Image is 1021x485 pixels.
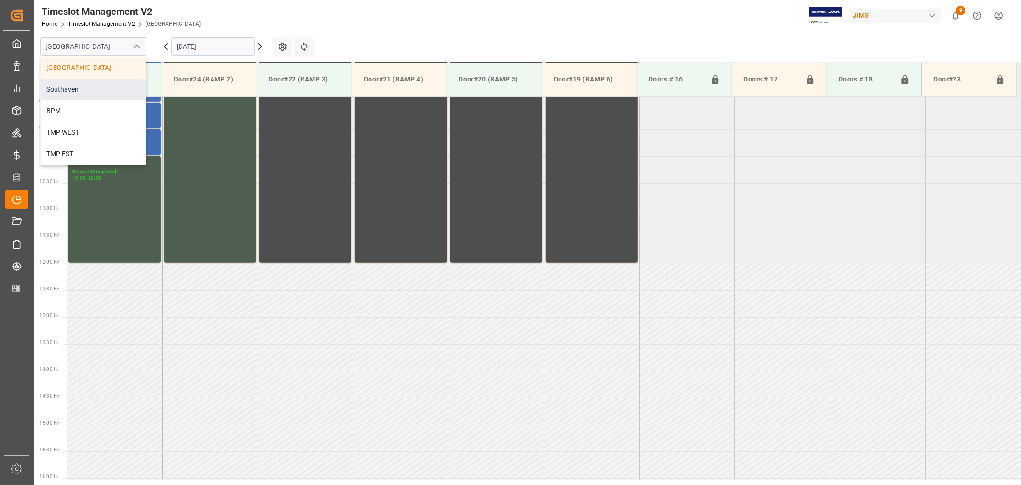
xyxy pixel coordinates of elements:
button: close menu [129,39,143,54]
div: JIMS [849,9,941,23]
div: TMP EST [41,143,146,165]
button: show 9 new notifications [945,5,966,26]
span: 15:30 Hr [39,447,59,452]
span: 15:00 Hr [39,420,59,426]
div: 12:00 [88,176,101,180]
span: 12:00 Hr [39,259,59,265]
input: Type to search/select [40,37,146,56]
div: Door#19 (RAMP 6) [550,70,629,88]
span: 13:00 Hr [39,313,59,318]
div: [GEOGRAPHIC_DATA] [41,57,146,79]
div: Doors # 18 [835,70,896,89]
div: Timeslot Management V2 [42,4,201,19]
span: 16:00 Hr [39,474,59,479]
input: MM-DD-YYYY [171,37,255,56]
div: Southaven [41,79,146,100]
span: 14:00 Hr [39,367,59,372]
div: BPM [41,100,146,122]
div: TMP WEST [41,122,146,143]
span: 14:30 Hr [39,393,59,399]
div: Door#24 (RAMP 2) [170,70,249,88]
div: Door#20 (RAMP 5) [455,70,534,88]
span: 09:30 Hr [39,125,59,130]
span: 13:30 Hr [39,340,59,345]
div: Doors # 17 [740,70,801,89]
span: 10:00 Hr [39,152,59,157]
span: 12:30 Hr [39,286,59,291]
div: 10:00 [72,176,86,180]
div: - [86,176,88,180]
a: Home [42,21,57,27]
span: 11:00 Hr [39,206,59,211]
button: Help Center [966,5,988,26]
img: Exertis%20JAM%20-%20Email%20Logo.jpg_1722504956.jpg [809,7,842,24]
div: Door#21 (RAMP 4) [360,70,439,88]
a: Timeslot Management V2 [68,21,135,27]
div: Status - Completed [72,168,157,176]
span: 9 [956,6,965,15]
span: 11:30 Hr [39,232,59,238]
span: 10:30 Hr [39,179,59,184]
div: Door#22 (RAMP 3) [265,70,344,88]
div: Doors # 16 [645,70,706,89]
button: JIMS [849,6,945,24]
span: 09:00 Hr [39,98,59,104]
div: Door#23 [930,70,991,89]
